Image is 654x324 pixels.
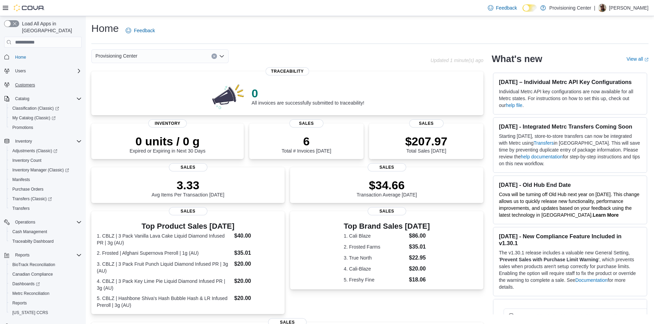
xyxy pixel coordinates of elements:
span: Inventory Manager (Classic) [12,167,69,173]
dt: 2. Frosted Farms [344,243,406,250]
span: Sales [169,207,207,215]
span: Inventory [15,139,32,144]
button: BioTrack Reconciliation [7,260,84,269]
a: Promotions [10,123,36,132]
span: Inventory Count [10,156,82,165]
button: Reports [12,251,32,259]
span: Sales [169,163,207,171]
dd: $20.00 [234,260,279,268]
span: My Catalog (Classic) [12,115,56,121]
a: View allExternal link [627,56,649,62]
a: Transfers [10,204,32,213]
a: Inventory Manager (Classic) [10,166,72,174]
span: Sales [368,207,406,215]
a: Transfers (Classic) [10,195,55,203]
span: Promotions [10,123,82,132]
h3: [DATE] - Integrated Metrc Transfers Coming Soon [499,123,641,130]
dt: 3. CBLZ | 3 Pack Fruit Punch Liquid Diamond Infused PR | 3g (AU) [97,261,231,274]
span: Catalog [12,95,82,103]
span: BioTrack Reconciliation [10,261,82,269]
span: Transfers (Classic) [10,195,82,203]
dt: 3. True North [344,254,406,261]
p: 3.33 [152,178,225,192]
a: Customers [12,81,38,89]
a: Transfers (Classic) [7,194,84,204]
button: Transfers [7,204,84,213]
button: Users [12,67,28,75]
dd: $18.06 [409,276,430,284]
input: Dark Mode [523,4,537,12]
a: Feedback [485,1,520,15]
p: $34.66 [357,178,417,192]
a: Purchase Orders [10,185,46,193]
a: Classification (Classic) [10,104,62,112]
h3: Top Product Sales [DATE] [97,222,279,230]
span: Dashboards [10,280,82,288]
p: The v1.30.1 release includes a valuable new General Setting, ' ', which prevents sales when produ... [499,249,641,290]
h3: Top Brand Sales [DATE] [344,222,430,230]
div: Transaction Average [DATE] [357,178,417,197]
button: Home [1,52,84,62]
span: Adjustments (Classic) [10,147,82,155]
span: Sales [368,163,406,171]
button: Metrc Reconciliation [7,289,84,298]
button: Inventory [12,137,35,145]
p: [PERSON_NAME] [609,4,649,12]
span: Users [15,68,26,74]
a: Adjustments (Classic) [7,146,84,156]
dt: 5. Freshy Fine [344,276,406,283]
span: Operations [12,218,82,226]
button: Promotions [7,123,84,132]
button: [US_STATE] CCRS [7,308,84,317]
strong: Prevent Sales with Purchase Limit Warning [500,257,598,262]
span: Traceabilty Dashboard [12,239,54,244]
span: Manifests [10,176,82,184]
button: Users [1,66,84,76]
div: Total # Invoices [DATE] [282,134,331,154]
dd: $35.01 [234,249,279,257]
h2: What's new [492,53,542,64]
span: Promotions [12,125,33,130]
button: Reports [7,298,84,308]
span: Purchase Orders [10,185,82,193]
p: $207.97 [405,134,447,148]
button: Clear input [211,53,217,59]
a: help file [506,103,522,108]
span: Users [12,67,82,75]
dt: 5. CBLZ | Hashbone Shiva's Hash Bubble Hash & LR Infused Preroll | 3g (AU) [97,295,231,309]
p: 6 [282,134,331,148]
button: Cash Management [7,227,84,237]
button: Customers [1,80,84,90]
a: My Catalog (Classic) [10,114,58,122]
a: Reports [10,299,30,307]
span: Transfers [12,206,30,211]
a: Adjustments (Classic) [10,147,60,155]
span: Classification (Classic) [12,106,59,111]
button: Reports [1,250,84,260]
span: Adjustments (Classic) [12,148,57,154]
a: Home [12,53,29,61]
img: 0 [210,82,246,110]
button: Purchase Orders [7,184,84,194]
dt: 4. CBLZ | 3 Pack Key Lime Pie Liquid Diamond Infused PR | 3g (AU) [97,278,231,291]
a: Classification (Classic) [7,104,84,113]
a: Feedback [123,24,158,37]
span: Purchase Orders [12,187,44,192]
dt: 4. Cali-Blaze [344,265,406,272]
span: Home [15,55,26,60]
span: Feedback [134,27,155,34]
a: help documentation [521,154,563,159]
h3: [DATE] - Old Hub End Date [499,181,641,188]
a: Dashboards [7,279,84,289]
a: Learn More [593,212,619,218]
div: Mike Kaspar [598,4,606,12]
a: Inventory Manager (Classic) [7,165,84,175]
button: Manifests [7,175,84,184]
button: Traceabilty Dashboard [7,237,84,246]
div: Avg Items Per Transaction [DATE] [152,178,225,197]
button: Operations [1,217,84,227]
button: Canadian Compliance [7,269,84,279]
span: Inventory [12,137,82,145]
span: Reports [12,300,27,306]
p: Individual Metrc API key configurations are now available for all Metrc states. For instructions ... [499,88,641,109]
